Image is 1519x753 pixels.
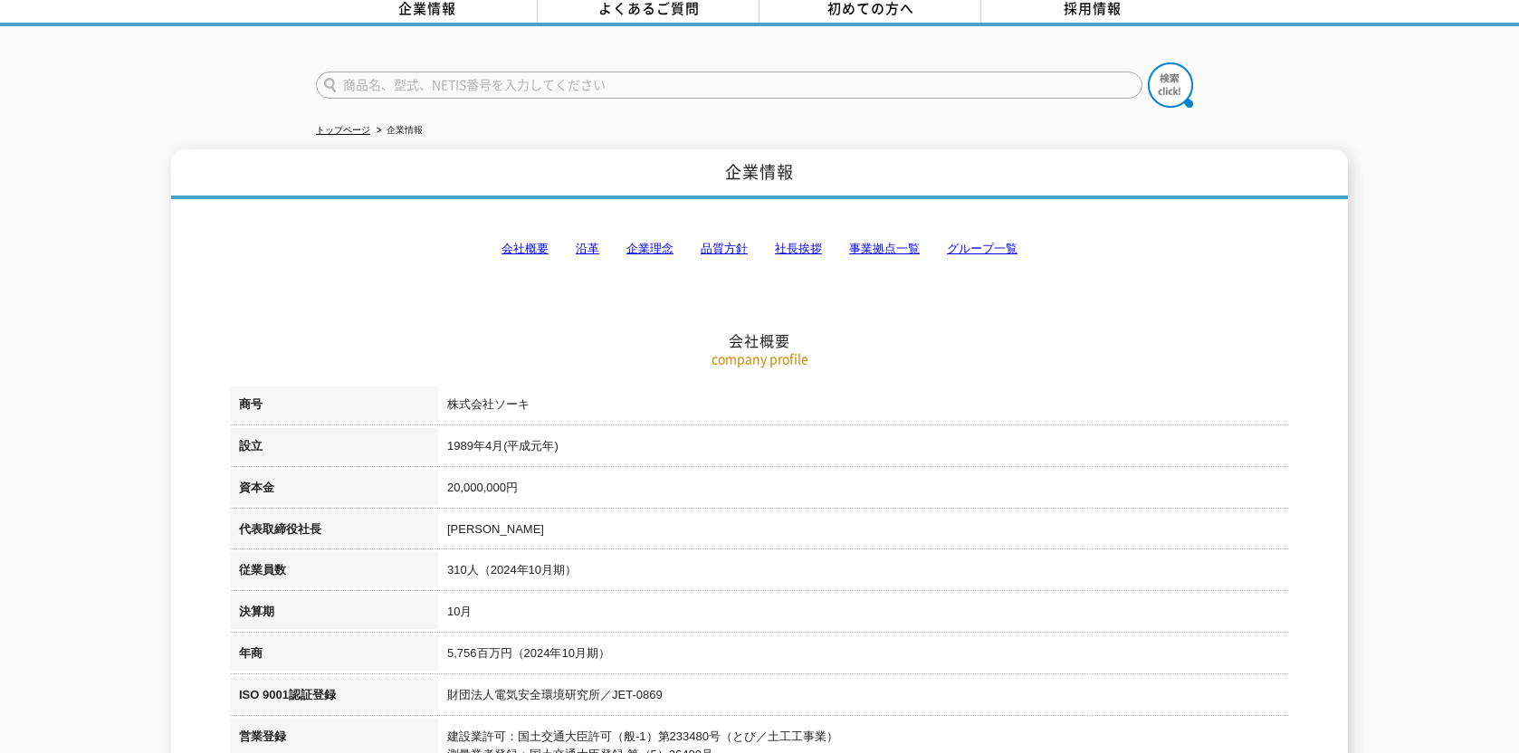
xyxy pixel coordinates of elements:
[438,470,1289,511] td: 20,000,000円
[230,470,438,511] th: 資本金
[1148,62,1193,108] img: btn_search.png
[438,552,1289,594] td: 310人（2024年10月期）
[373,121,423,140] li: 企業情報
[626,242,674,255] a: 企業理念
[849,242,920,255] a: 事業拠点一覧
[438,386,1289,428] td: 株式会社ソーキ
[230,511,438,553] th: 代表取締役社長
[438,677,1289,719] td: 財団法人電気安全環境研究所／JET-0869
[171,149,1348,199] h1: 企業情報
[576,242,599,255] a: 沿革
[438,594,1289,635] td: 10月
[701,242,748,255] a: 品質方針
[230,428,438,470] th: 設立
[775,242,822,255] a: 社長挨拶
[230,635,438,677] th: 年商
[230,594,438,635] th: 決算期
[947,242,1017,255] a: グループ一覧
[230,349,1289,368] p: company profile
[438,511,1289,553] td: [PERSON_NAME]
[230,386,438,428] th: 商号
[502,242,549,255] a: 会社概要
[438,635,1289,677] td: 5,756百万円（2024年10月期）
[316,125,370,135] a: トップページ
[230,552,438,594] th: 従業員数
[438,428,1289,470] td: 1989年4月(平成元年)
[230,677,438,719] th: ISO 9001認証登録
[316,71,1142,99] input: 商品名、型式、NETIS番号を入力してください
[230,150,1289,350] h2: 会社概要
